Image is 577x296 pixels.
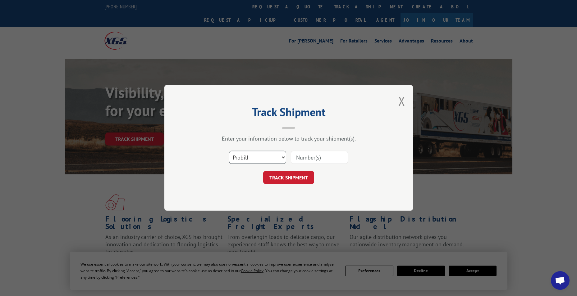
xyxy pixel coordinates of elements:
input: Number(s) [291,151,348,164]
div: Open chat [551,271,570,290]
button: Close modal [398,93,405,109]
div: Enter your information below to track your shipment(s). [195,135,382,142]
h2: Track Shipment [195,108,382,119]
button: TRACK SHIPMENT [263,171,314,184]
